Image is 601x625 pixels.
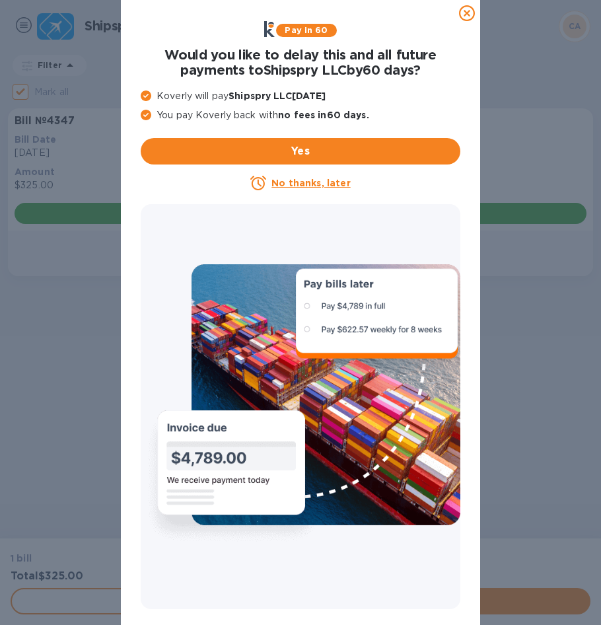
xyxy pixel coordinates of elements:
[141,48,460,79] h1: Would you like to delay this and all future payments to Shipspry LLC by 60 days ?
[271,178,350,188] u: No thanks, later
[278,110,369,120] b: no fees in 60 days .
[141,138,460,165] button: Yes
[285,25,328,35] b: Pay in 60
[141,108,460,122] p: You pay Koverly back with
[141,89,460,103] p: Koverly will pay
[151,143,450,159] span: Yes
[229,91,326,101] b: Shipspry LLC [DATE]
